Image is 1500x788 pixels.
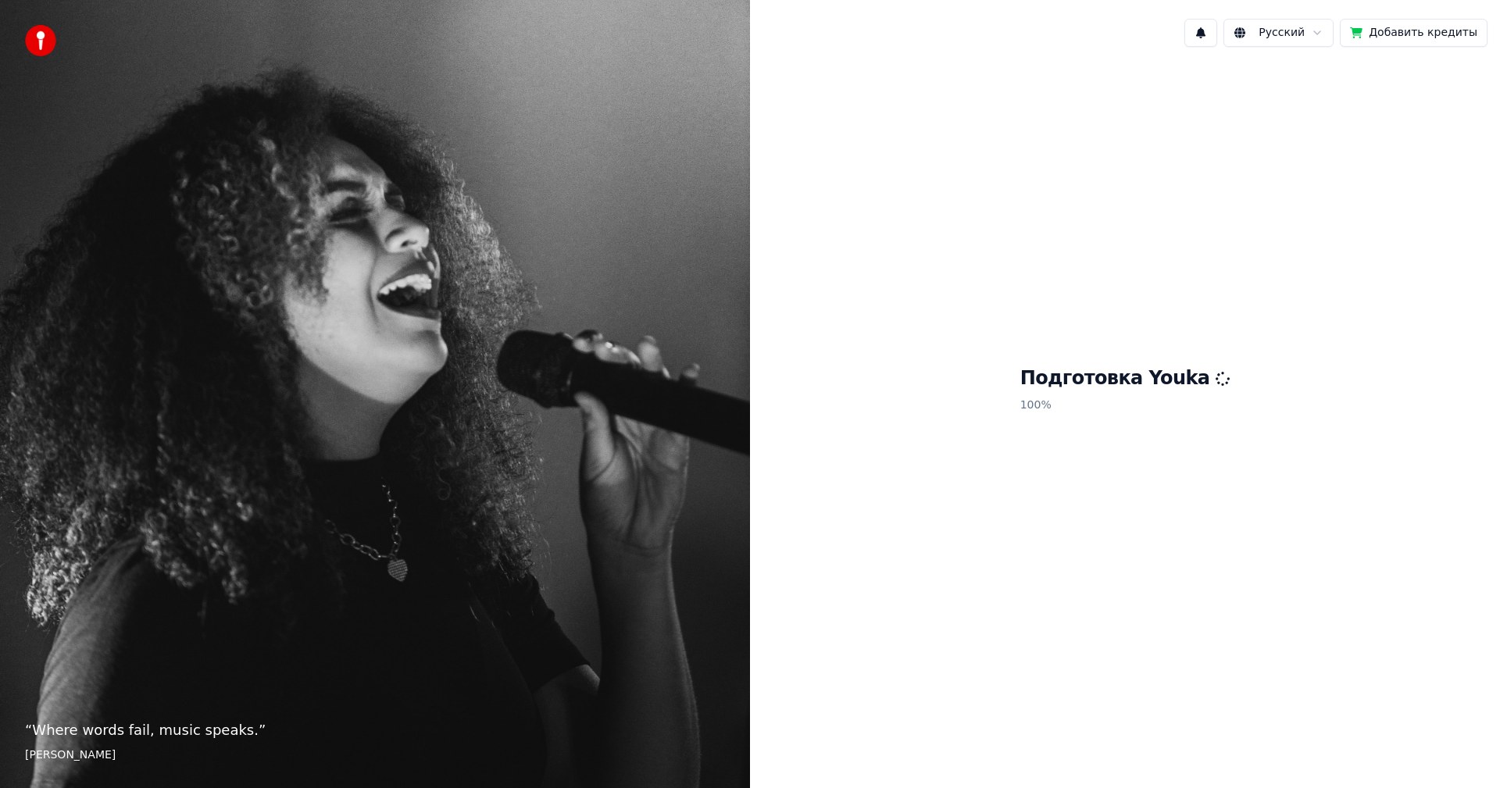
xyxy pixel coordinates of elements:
[1020,391,1230,419] p: 100 %
[25,719,725,741] p: “ Where words fail, music speaks. ”
[1340,19,1487,47] button: Добавить кредиты
[25,747,725,763] footer: [PERSON_NAME]
[25,25,56,56] img: youka
[1020,366,1230,391] h1: Подготовка Youka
